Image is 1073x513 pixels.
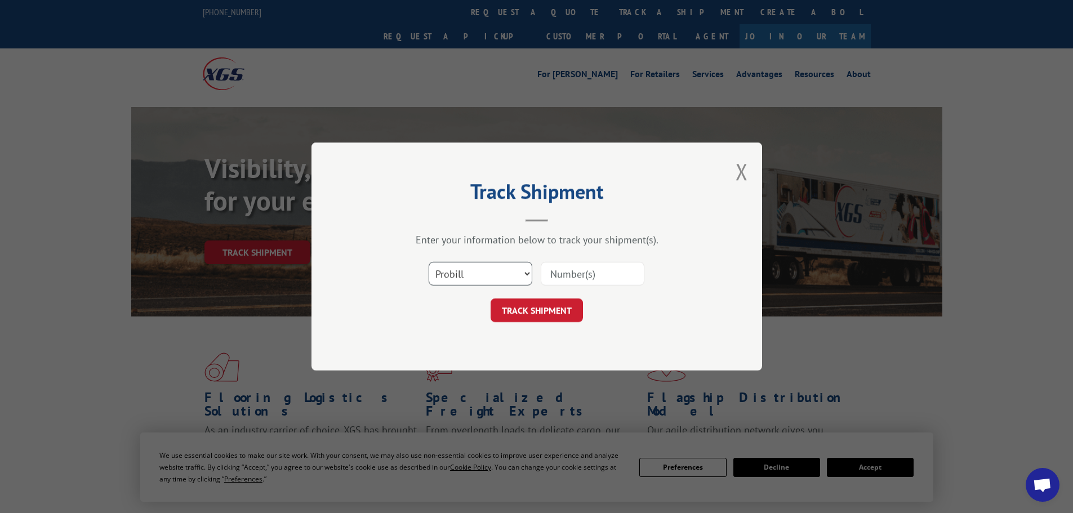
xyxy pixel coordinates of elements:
[368,233,706,246] div: Enter your information below to track your shipment(s).
[491,298,583,322] button: TRACK SHIPMENT
[541,262,644,286] input: Number(s)
[1026,468,1059,502] div: Open chat
[736,157,748,186] button: Close modal
[368,184,706,205] h2: Track Shipment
